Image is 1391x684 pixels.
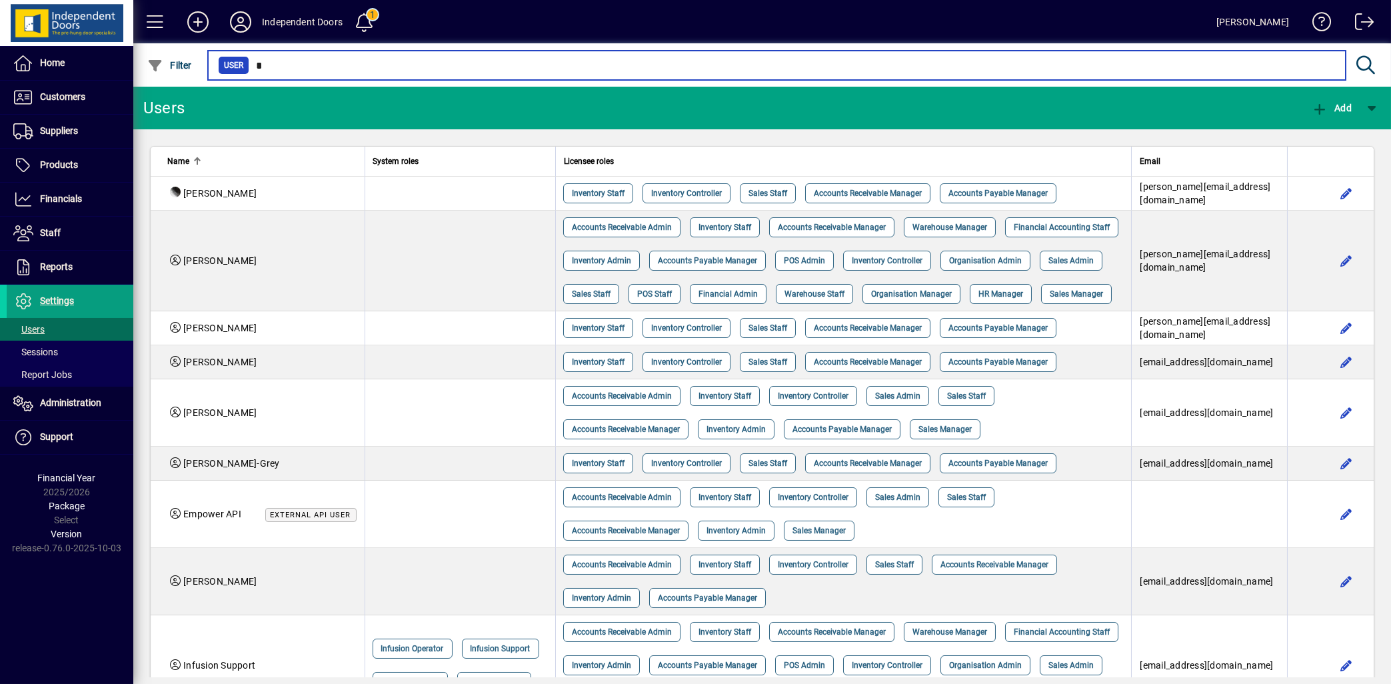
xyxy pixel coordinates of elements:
[784,287,844,301] span: Warehouse Staff
[949,254,1022,267] span: Organisation Admin
[706,423,766,436] span: Inventory Admin
[572,558,672,571] span: Accounts Receivable Admin
[1336,655,1357,676] button: Edit
[1312,103,1352,113] span: Add
[778,558,848,571] span: Inventory Controller
[1140,316,1270,340] span: [PERSON_NAME][EMAIL_ADDRESS][DOMAIN_NAME]
[778,221,886,234] span: Accounts Receivable Manager
[1048,254,1094,267] span: Sales Admin
[852,659,922,672] span: Inventory Controller
[658,254,757,267] span: Accounts Payable Manager
[183,576,257,587] span: [PERSON_NAME]
[698,625,751,639] span: Inventory Staff
[1336,453,1357,474] button: Edit
[572,321,625,335] span: Inventory Staff
[49,501,85,511] span: Package
[1336,571,1357,592] button: Edit
[1014,221,1110,234] span: Financial Accounting Staff
[7,183,133,216] a: Financials
[1345,3,1374,46] a: Logout
[1336,250,1357,271] button: Edit
[38,473,96,483] span: Financial Year
[778,389,848,403] span: Inventory Controller
[40,193,82,204] span: Financials
[658,659,757,672] span: Accounts Payable Manager
[572,625,672,639] span: Accounts Receivable Admin
[7,363,133,386] a: Report Jobs
[40,227,61,238] span: Staff
[651,321,722,335] span: Inventory Controller
[40,57,65,68] span: Home
[262,11,343,33] div: Independent Doors
[572,491,672,504] span: Accounts Receivable Admin
[183,357,257,367] span: [PERSON_NAME]
[912,221,987,234] span: Warehouse Manager
[40,431,73,442] span: Support
[40,91,85,102] span: Customers
[1308,96,1355,120] button: Add
[1140,181,1270,205] span: [PERSON_NAME][EMAIL_ADDRESS][DOMAIN_NAME]
[572,591,631,605] span: Inventory Admin
[947,491,986,504] span: Sales Staff
[1216,11,1289,33] div: [PERSON_NAME]
[1336,351,1357,373] button: Edit
[7,318,133,341] a: Users
[947,389,986,403] span: Sales Staff
[572,524,680,537] span: Accounts Receivable Manager
[572,254,631,267] span: Inventory Admin
[748,321,787,335] span: Sales Staff
[852,254,922,267] span: Inventory Controller
[1302,3,1332,46] a: Knowledge Base
[948,321,1048,335] span: Accounts Payable Manager
[918,423,972,436] span: Sales Manager
[1140,154,1160,169] span: Email
[572,389,672,403] span: Accounts Receivable Admin
[778,625,886,639] span: Accounts Receivable Manager
[572,457,625,470] span: Inventory Staff
[7,341,133,363] a: Sessions
[167,154,357,169] div: Name
[1140,407,1273,418] span: [EMAIL_ADDRESS][DOMAIN_NAME]
[1140,576,1273,587] span: [EMAIL_ADDRESS][DOMAIN_NAME]
[7,47,133,80] a: Home
[219,10,262,34] button: Profile
[784,659,825,672] span: POS Admin
[875,558,914,571] span: Sales Staff
[1140,458,1273,469] span: [EMAIL_ADDRESS][DOMAIN_NAME]
[698,491,751,504] span: Inventory Staff
[1336,317,1357,339] button: Edit
[572,423,680,436] span: Accounts Receivable Manager
[381,642,444,655] span: Infusion Operator
[572,659,631,672] span: Inventory Admin
[1140,660,1273,671] span: [EMAIL_ADDRESS][DOMAIN_NAME]
[40,125,78,136] span: Suppliers
[1048,659,1094,672] span: Sales Admin
[1336,503,1357,525] button: Edit
[224,59,243,72] span: User
[572,355,625,369] span: Inventory Staff
[7,251,133,284] a: Reports
[698,221,751,234] span: Inventory Staff
[183,255,257,266] span: [PERSON_NAME]
[167,154,189,169] span: Name
[7,81,133,114] a: Customers
[948,355,1048,369] span: Accounts Payable Manager
[748,457,787,470] span: Sales Staff
[651,355,722,369] span: Inventory Controller
[748,187,787,200] span: Sales Staff
[1140,357,1273,367] span: [EMAIL_ADDRESS][DOMAIN_NAME]
[778,491,848,504] span: Inventory Controller
[698,389,751,403] span: Inventory Staff
[698,558,751,571] span: Inventory Staff
[698,287,758,301] span: Financial Admin
[51,529,83,539] span: Version
[1050,287,1103,301] span: Sales Manager
[814,355,922,369] span: Accounts Receivable Manager
[814,321,922,335] span: Accounts Receivable Manager
[978,287,1023,301] span: HR Manager
[658,591,757,605] span: Accounts Payable Manager
[1336,183,1357,204] button: Edit
[784,254,825,267] span: POS Admin
[748,355,787,369] span: Sales Staff
[940,558,1048,571] span: Accounts Receivable Manager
